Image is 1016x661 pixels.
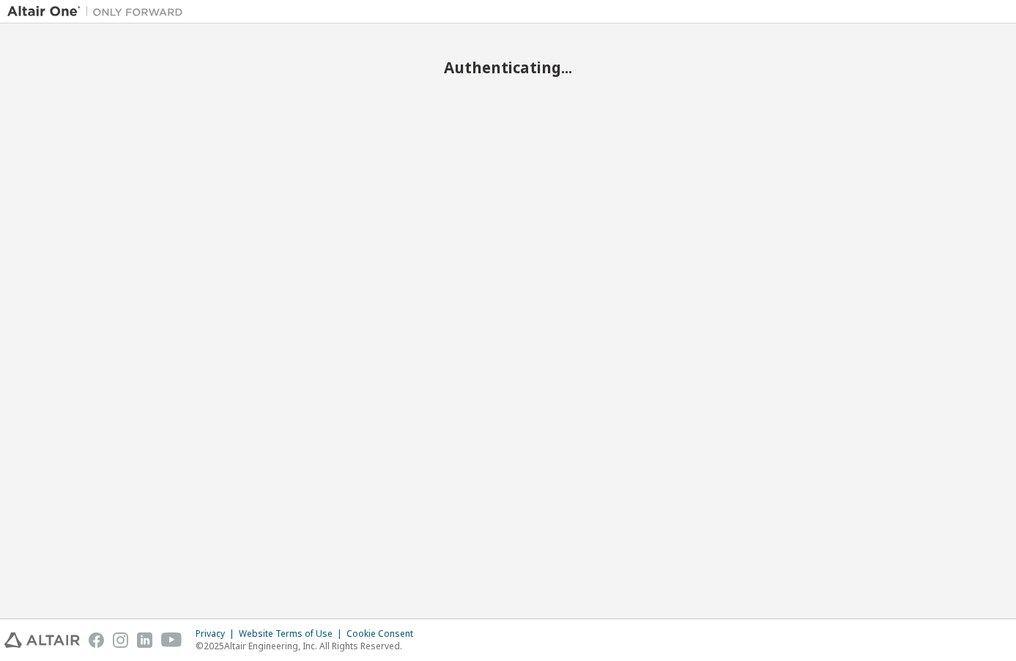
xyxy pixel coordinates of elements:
img: Altair One [7,4,190,19]
img: instagram.svg [113,632,128,648]
div: Cookie Consent [346,628,422,640]
div: Website Terms of Use [239,628,346,640]
div: Privacy [196,628,239,640]
img: facebook.svg [89,632,104,648]
p: © 2025 Altair Engineering, Inc. All Rights Reserved. [196,640,422,652]
img: altair_logo.svg [4,632,80,648]
h2: Authenticating... [7,58,1009,77]
img: youtube.svg [161,632,182,648]
img: linkedin.svg [137,632,152,648]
